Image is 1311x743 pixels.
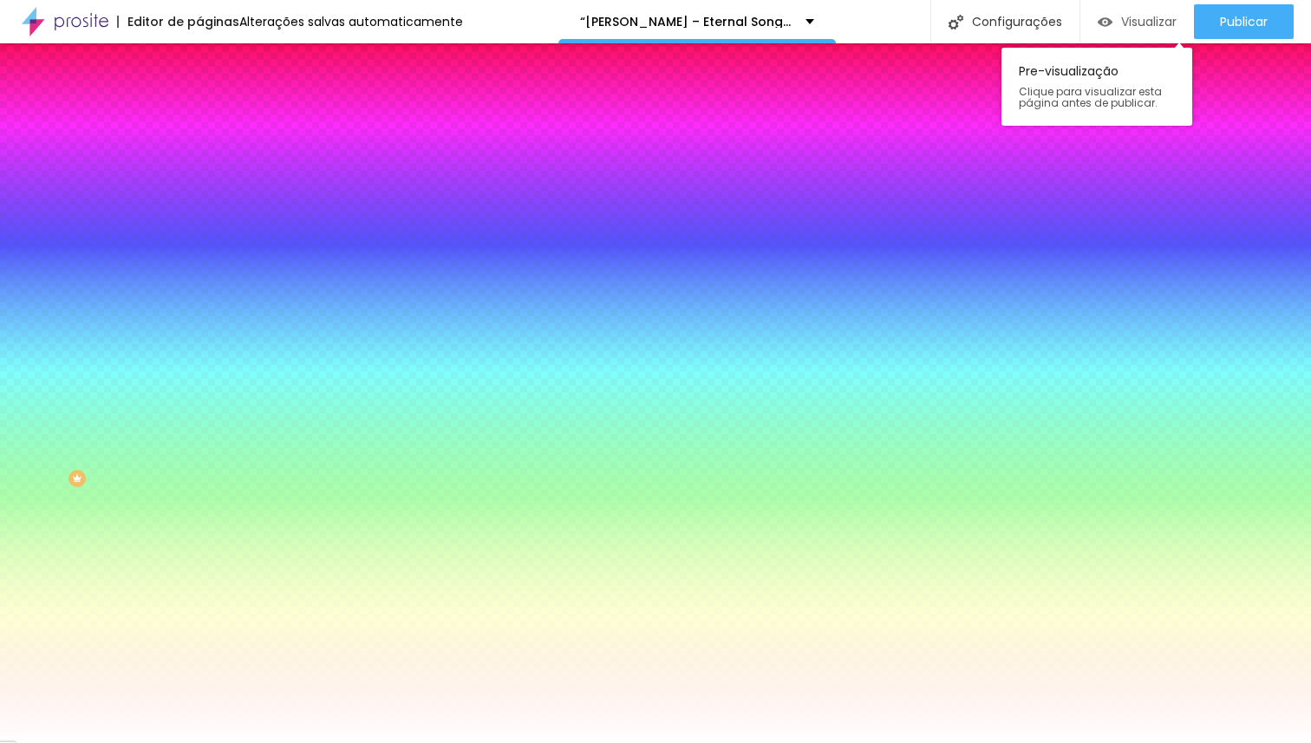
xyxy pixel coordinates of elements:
[1121,15,1177,29] span: Visualizar
[1001,48,1192,126] div: Pre-visualização
[580,16,792,28] p: “[PERSON_NAME] – Eternal Songs”
[1220,15,1268,29] span: Publicar
[949,15,963,29] img: Icone
[1098,15,1112,29] img: view-1.svg
[239,16,463,28] div: Alterações salvas automaticamente
[1019,86,1175,108] span: Clique para visualizar esta página antes de publicar.
[1194,4,1294,39] button: Publicar
[1080,4,1194,39] button: Visualizar
[117,16,239,28] div: Editor de páginas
